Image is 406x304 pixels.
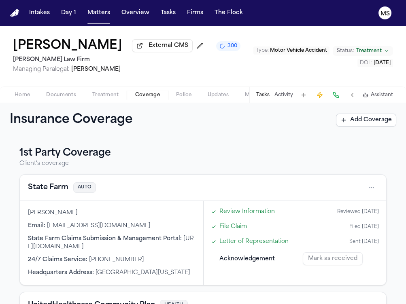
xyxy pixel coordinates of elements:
[349,224,379,230] div: Filed [DATE]
[360,61,372,65] span: DOL :
[118,6,153,20] button: Overview
[204,201,387,285] div: Claims filing progress
[10,9,19,17] a: Home
[270,48,327,53] span: Motor Vehicle Accident
[208,205,383,268] div: Steps
[89,257,144,263] span: [PHONE_NUMBER]
[71,66,121,72] span: [PERSON_NAME]
[19,147,387,160] h3: 1st Party Coverage
[219,222,247,231] a: Open File Claim
[356,48,382,54] span: Treatment
[219,237,289,246] a: Open Letter of Representation
[15,92,30,98] span: Home
[28,270,94,276] span: Headquarters Address :
[135,92,160,98] span: Coverage
[46,92,76,98] span: Documents
[219,255,275,263] span: Acknowledgement
[208,92,229,98] span: Updates
[211,6,246,20] button: The Flock
[92,92,119,98] span: Treatment
[13,66,70,72] span: Managing Paralegal:
[10,9,19,17] img: Finch Logo
[96,270,190,276] span: [GEOGRAPHIC_DATA][US_STATE]
[47,223,151,229] span: [EMAIL_ADDRESS][DOMAIN_NAME]
[13,39,122,53] button: Edit matter name
[28,223,45,229] span: Email :
[274,92,293,98] button: Activity
[365,181,378,194] button: Open actions
[149,42,188,50] span: External CMS
[26,6,53,20] button: Intakes
[330,89,342,101] button: Make a Call
[73,182,96,193] span: AUTO
[28,182,68,193] button: View coverage details
[336,114,396,127] button: Add Coverage
[374,61,391,65] span: [DATE]
[256,48,269,53] span: Type :
[253,46,329,55] button: Edit Type: Motor Vehicle Accident
[184,6,206,20] button: Firms
[298,89,309,101] button: Add Task
[227,43,237,49] span: 300
[349,239,379,245] div: Sent [DATE]
[337,209,379,215] div: Reviewed [DATE]
[19,160,387,168] p: Client's coverage
[333,46,393,56] button: Change status from Treatment
[28,236,182,242] span: State Farm Claims Submission & Management Portal :
[28,209,195,217] div: [PERSON_NAME]
[357,59,393,67] button: Edit DOL: 2024-10-06
[132,39,193,52] button: External CMS
[337,48,354,54] span: Status:
[363,92,393,98] button: Assistant
[10,113,151,127] h1: Insurance Coverage
[314,89,325,101] button: Create Immediate Task
[157,6,179,20] button: Tasks
[84,6,113,20] button: Matters
[256,92,270,98] button: Tasks
[219,207,275,216] a: Open Review Information
[58,6,79,20] button: Day 1
[245,92,255,98] span: Mail
[216,41,240,51] button: 300 active tasks
[28,257,87,263] span: 24/7 Claims Service :
[176,92,191,98] span: Police
[13,39,122,53] h1: [PERSON_NAME]
[371,92,393,98] span: Assistant
[13,55,240,65] h2: [PERSON_NAME] Law Firm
